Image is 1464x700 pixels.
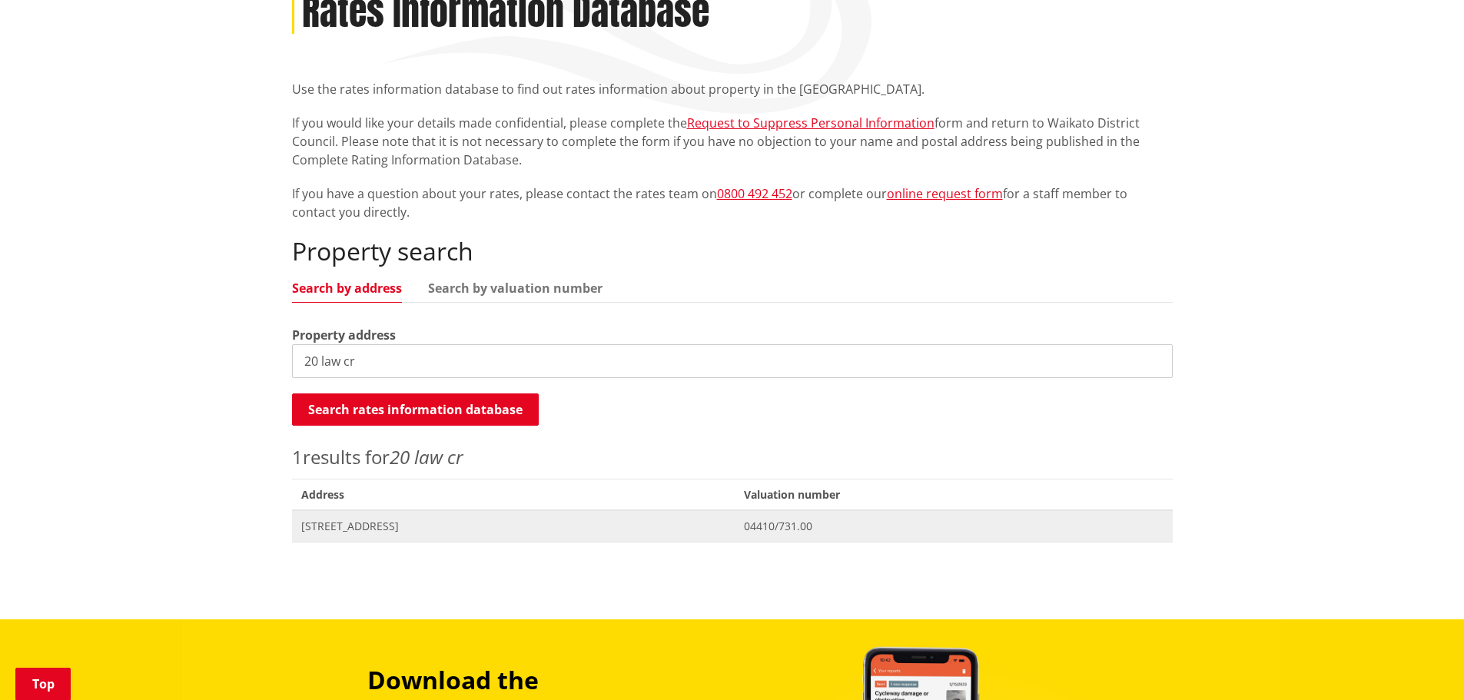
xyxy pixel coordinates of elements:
[301,519,726,534] span: [STREET_ADDRESS]
[687,114,935,131] a: Request to Suppress Personal Information
[15,668,71,700] a: Top
[887,185,1003,202] a: online request form
[717,185,792,202] a: 0800 492 452
[428,282,603,294] a: Search by valuation number
[292,393,539,426] button: Search rates information database
[292,114,1173,169] p: If you would like your details made confidential, please complete the form and return to Waikato ...
[292,80,1173,98] p: Use the rates information database to find out rates information about property in the [GEOGRAPHI...
[735,479,1172,510] span: Valuation number
[292,184,1173,221] p: If you have a question about your rates, please contact the rates team on or complete our for a s...
[292,282,402,294] a: Search by address
[292,237,1173,266] h2: Property search
[292,479,735,510] span: Address
[292,443,1173,471] p: results for
[292,344,1173,378] input: e.g. Duke Street NGARUAWAHIA
[1393,635,1449,691] iframe: Messenger Launcher
[292,326,396,344] label: Property address
[744,519,1163,534] span: 04410/731.00
[292,510,1173,542] a: [STREET_ADDRESS] 04410/731.00
[292,444,303,469] span: 1
[390,444,463,469] em: 20 law cr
